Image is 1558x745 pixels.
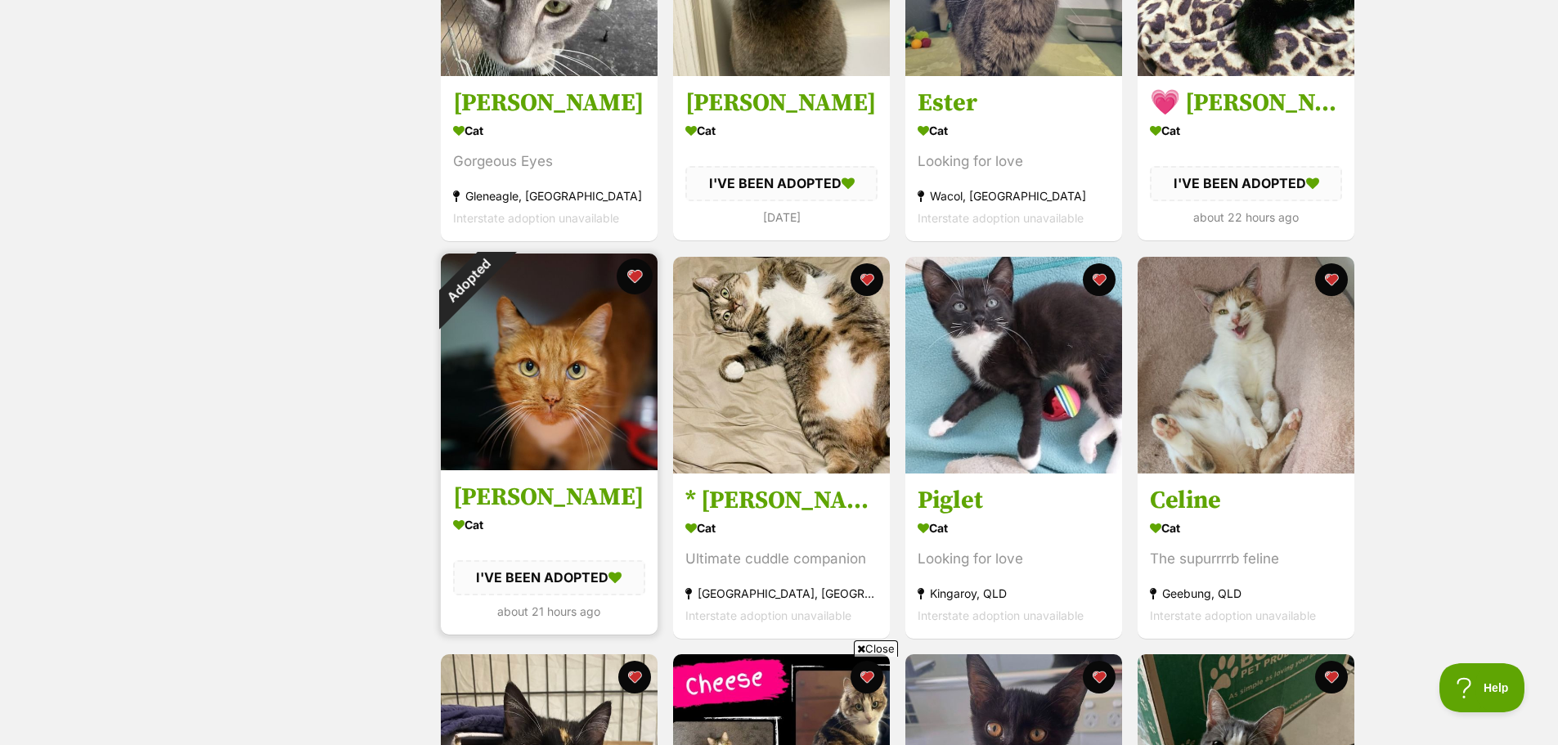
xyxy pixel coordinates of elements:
span: Interstate adoption unavailable [918,608,1084,622]
span: Interstate adoption unavailable [1150,608,1316,622]
div: Cat [685,516,878,540]
a: * [PERSON_NAME] * Cat Ultimate cuddle companion [GEOGRAPHIC_DATA], [GEOGRAPHIC_DATA] Interstate a... [673,473,890,639]
a: [PERSON_NAME] Cat Gorgeous Eyes Gleneagle, [GEOGRAPHIC_DATA] Interstate adoption unavailable favo... [441,75,658,241]
iframe: Advertisement [482,663,1077,737]
div: Cat [1150,119,1342,142]
img: Piglet [905,257,1122,473]
div: Cat [918,516,1110,540]
div: I'VE BEEN ADOPTED [453,560,645,595]
a: Celine Cat The supurrrrb feline Geebung, QLD Interstate adoption unavailable favourite [1138,473,1354,639]
h3: 💗 [PERSON_NAME] 💗 [1150,88,1342,119]
button: favourite [851,263,883,296]
span: Interstate adoption unavailable [453,211,619,225]
h3: [PERSON_NAME] [685,88,878,119]
h3: Ester [918,88,1110,119]
button: favourite [1083,661,1116,693]
h3: Piglet [918,485,1110,516]
button: favourite [1083,263,1116,296]
span: Interstate adoption unavailable [918,211,1084,225]
a: Adopted [441,457,658,473]
div: Adopted [419,232,516,330]
div: Cat [918,119,1110,142]
button: favourite [617,258,653,294]
div: Looking for love [918,548,1110,570]
div: Cat [453,513,645,536]
h3: [PERSON_NAME] [453,88,645,119]
button: favourite [1315,661,1348,693]
a: 💗 [PERSON_NAME] 💗 Cat I'VE BEEN ADOPTED about 22 hours ago favourite [1138,75,1354,240]
div: Cat [685,119,878,142]
a: Ester Cat Looking for love Wacol, [GEOGRAPHIC_DATA] Interstate adoption unavailable favourite [905,75,1122,241]
div: Gleneagle, [GEOGRAPHIC_DATA] [453,185,645,207]
div: Kingaroy, QLD [918,582,1110,604]
div: about 22 hours ago [1150,205,1342,227]
button: favourite [1315,263,1348,296]
a: [PERSON_NAME] Cat I'VE BEEN ADOPTED about 21 hours ago favourite [441,469,658,634]
img: Celine [1138,257,1354,473]
h3: Celine [1150,485,1342,516]
div: I'VE BEEN ADOPTED [1150,166,1342,200]
span: Interstate adoption unavailable [685,608,851,622]
img: * Merriweather * [673,257,890,473]
div: Geebung, QLD [1150,582,1342,604]
img: Barbara [441,254,658,470]
div: Wacol, [GEOGRAPHIC_DATA] [918,185,1110,207]
div: Cat [1150,516,1342,540]
a: [PERSON_NAME] Cat I'VE BEEN ADOPTED [DATE] favourite [673,75,890,240]
div: Ultimate cuddle companion [685,548,878,570]
div: Gorgeous Eyes [453,150,645,173]
div: The supurrrrb feline [1150,548,1342,570]
div: Looking for love [918,150,1110,173]
div: I'VE BEEN ADOPTED [685,166,878,200]
div: [GEOGRAPHIC_DATA], [GEOGRAPHIC_DATA] [685,582,878,604]
div: Cat [453,119,645,142]
span: Close [854,640,898,657]
h3: * [PERSON_NAME] * [685,485,878,516]
a: Piglet Cat Looking for love Kingaroy, QLD Interstate adoption unavailable favourite [905,473,1122,639]
h3: [PERSON_NAME] [453,482,645,513]
div: about 21 hours ago [453,600,645,622]
div: [DATE] [685,205,878,227]
iframe: Help Scout Beacon - Open [1439,663,1525,712]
